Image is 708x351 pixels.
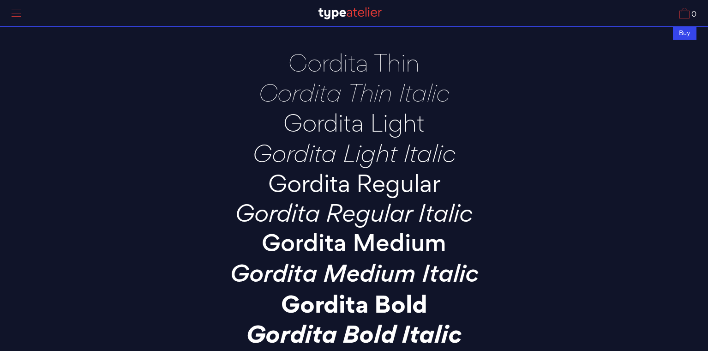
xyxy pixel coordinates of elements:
p: Gordita Bold Italic [192,321,516,346]
p: Gordita Medium [192,230,516,256]
img: Cart_Icon.svg [679,8,690,18]
a: 0 [679,8,696,18]
p: Gordita Bold [192,291,516,316]
div: Buy [673,26,696,40]
p: Gordita Light Italic [192,140,516,166]
p: Gordita Regular [192,170,516,196]
p: Gordita Thin Italic [192,80,516,105]
span: 0 [690,11,696,18]
img: TA_Logo.svg [318,7,382,19]
p: Gordita Thin [192,50,516,75]
p: Gordita Regular Italic [192,200,516,226]
p: Gordita Medium Italic [192,260,516,286]
p: Gordita Light [192,110,516,135]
